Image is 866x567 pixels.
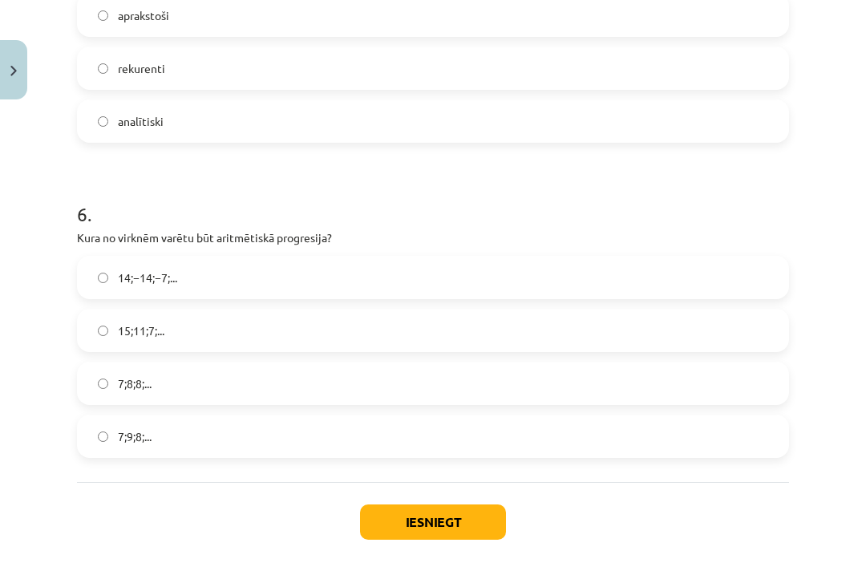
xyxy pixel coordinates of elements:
[118,322,164,339] span: 15;11;7;...
[98,273,108,283] input: 14;−14;−7;...
[10,66,17,76] img: icon-close-lesson-0947bae3869378f0d4975bcd49f059093ad1ed9edebbc8119c70593378902aed.svg
[98,326,108,336] input: 15;11;7;...
[118,7,169,24] span: aprakstoši
[98,431,108,442] input: 7;9;8;...
[98,63,108,74] input: rekurenti
[98,379,108,389] input: 7;8;8;...
[360,504,506,540] button: Iesniegt
[77,175,789,225] h1: 6 .
[118,428,152,445] span: 7;9;8;...
[118,269,177,286] span: 14;−14;−7;...
[118,375,152,392] span: 7;8;8;...
[118,60,165,77] span: rekurenti
[98,10,108,21] input: aprakstoši
[77,229,789,246] p: Kura no virknēm varētu būt aritmētiskā progresija?
[98,116,108,127] input: analītiski
[118,113,164,130] span: analītiski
